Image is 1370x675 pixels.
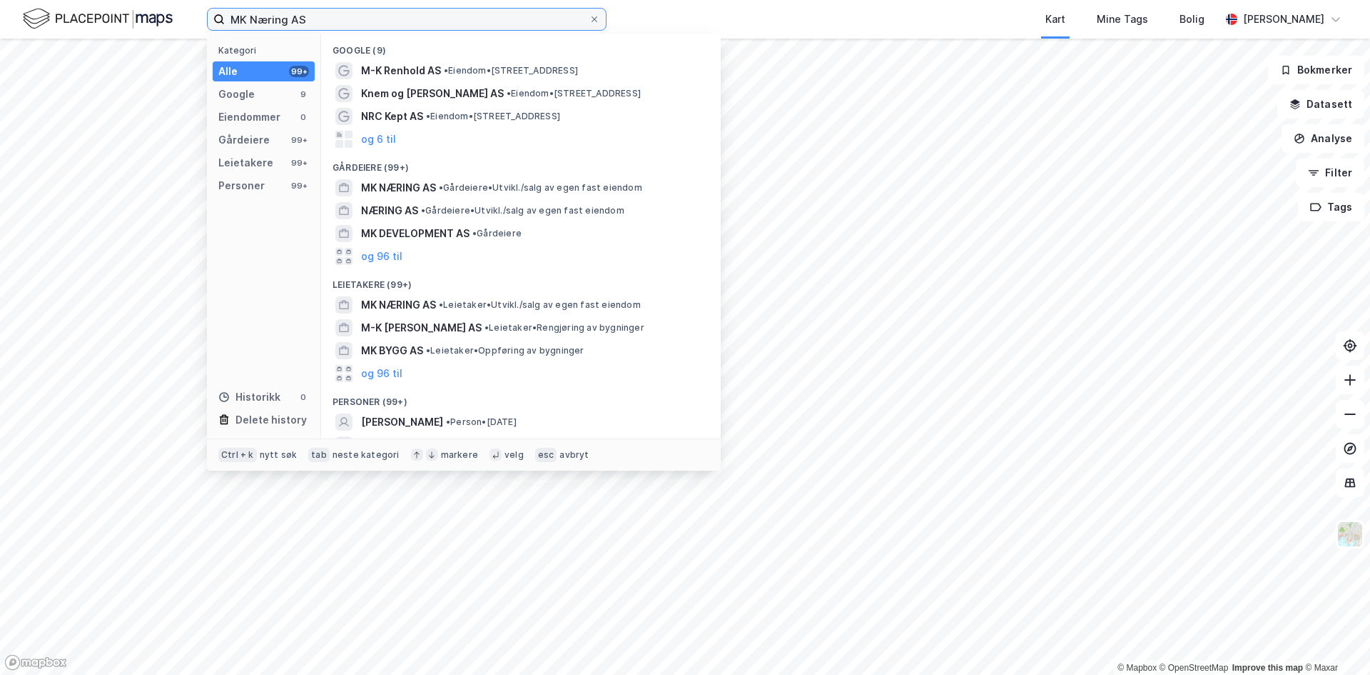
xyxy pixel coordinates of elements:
[426,111,560,122] span: Eiendom • [STREET_ADDRESS]
[218,109,280,126] div: Eiendommer
[321,34,721,59] div: Google (9)
[421,205,624,216] span: Gårdeiere • Utvikl./salg av egen fast eiendom
[1232,663,1303,673] a: Improve this map
[218,154,273,171] div: Leietakere
[218,448,257,462] div: Ctrl + k
[361,131,396,148] button: og 6 til
[1298,193,1364,221] button: Tags
[361,179,436,196] span: MK NÆRING AS
[1117,663,1157,673] a: Mapbox
[218,86,255,103] div: Google
[446,416,450,427] span: •
[507,88,641,99] span: Eiendom • [STREET_ADDRESS]
[361,319,482,336] span: M-K [PERSON_NAME] AS
[1282,124,1364,153] button: Analyse
[426,345,430,356] span: •
[1160,663,1229,673] a: OpenStreetMap
[4,654,67,671] a: Mapbox homepage
[361,108,423,125] span: NRC Kept AS
[235,411,307,429] div: Delete history
[218,131,270,149] div: Gårdeiere
[1179,11,1204,28] div: Bolig
[321,385,721,411] div: Personer (99+)
[289,66,309,77] div: 99+
[289,134,309,146] div: 99+
[1097,11,1148,28] div: Mine Tags
[361,414,443,431] span: [PERSON_NAME]
[298,111,309,123] div: 0
[225,9,589,30] input: Søk på adresse, matrikkel, gårdeiere, leietakere eller personer
[361,85,504,102] span: Knem og [PERSON_NAME] AS
[426,345,584,356] span: Leietaker • Oppføring av bygninger
[1299,606,1370,675] iframe: Chat Widget
[535,448,557,462] div: esc
[361,202,418,219] span: NÆRING AS
[361,296,436,314] span: MK NÆRING AS
[289,157,309,169] div: 99+
[333,449,400,461] div: neste kategori
[507,88,511,99] span: •
[298,89,309,100] div: 9
[218,63,238,80] div: Alle
[23,6,173,31] img: logo.f888ab2527a4732fd821a326f86c7f29.svg
[361,436,443,454] span: [PERSON_NAME]
[504,449,524,461] div: velg
[484,322,644,334] span: Leietaker • Rengjøring av bygninger
[308,448,330,462] div: tab
[361,225,470,242] span: MK DEVELOPMENT AS
[321,151,721,176] div: Gårdeiere (99+)
[1045,11,1065,28] div: Kart
[361,248,402,265] button: og 96 til
[1296,159,1364,187] button: Filter
[426,111,430,121] span: •
[439,299,443,310] span: •
[446,416,517,428] span: Person • [DATE]
[444,65,578,76] span: Eiendom • [STREET_ADDRESS]
[218,177,265,194] div: Personer
[444,65,448,76] span: •
[361,365,402,382] button: og 96 til
[439,182,443,193] span: •
[298,391,309,403] div: 0
[321,268,721,294] div: Leietakere (99+)
[1243,11,1324,28] div: [PERSON_NAME]
[559,449,589,461] div: avbryt
[439,299,641,311] span: Leietaker • Utvikl./salg av egen fast eiendom
[441,449,478,461] div: markere
[260,449,298,461] div: nytt søk
[1268,56,1364,84] button: Bokmerker
[218,389,280,406] div: Historikk
[421,205,425,216] span: •
[439,182,642,194] span: Gårdeiere • Utvikl./salg av egen fast eiendom
[1336,521,1364,548] img: Z
[472,228,522,239] span: Gårdeiere
[218,45,315,56] div: Kategori
[472,228,477,239] span: •
[361,342,423,359] span: MK BYGG AS
[361,62,441,79] span: M-K Renhold AS
[1277,90,1364,119] button: Datasett
[484,322,489,333] span: •
[1299,606,1370,675] div: Kontrollprogram for chat
[289,180,309,191] div: 99+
